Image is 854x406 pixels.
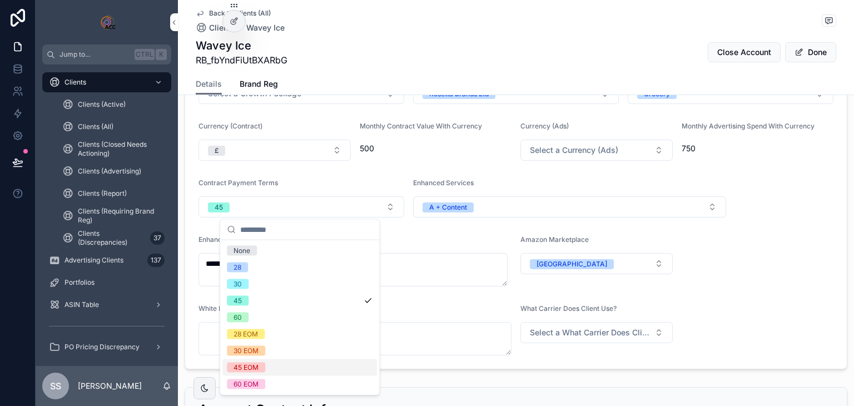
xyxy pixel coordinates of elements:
[215,202,223,212] div: 45
[234,246,250,256] div: None
[537,259,607,269] div: [GEOGRAPHIC_DATA]
[56,161,171,181] a: Clients (Advertising)
[56,117,171,137] a: Clients (All)
[234,313,242,323] div: 60
[42,250,171,270] a: Advertising Clients137
[78,140,160,158] span: Clients (Closed Needs Actioning)
[56,228,171,248] a: Clients (Discrepancies)37
[64,256,123,265] span: Advertising Clients
[234,296,242,306] div: 45
[530,145,618,156] span: Select a Currency (Ads)
[196,22,235,33] a: Clients
[196,38,287,53] h1: Wavey Ice
[78,167,141,176] span: Clients (Advertising)
[150,231,165,245] div: 37
[423,201,474,212] button: Unselect A_CONTENT
[246,22,285,33] a: Wavey Ice
[198,304,259,313] span: White Label Details
[234,329,258,339] div: 28 EOM
[198,179,278,187] span: Contract Payment Terms
[147,254,165,267] div: 137
[64,78,86,87] span: Clients
[520,322,673,343] button: Select Button
[42,337,171,357] a: PO Pricing Discrepancy
[360,122,482,130] span: Monthly Contract Value With Currency
[56,206,171,226] a: Clients (Requiring Brand Reg)
[708,42,781,62] button: Close Account
[98,13,116,31] img: App logo
[198,196,404,217] button: Select Button
[42,273,171,293] a: Portfolios
[240,74,278,96] a: Brand Reg
[682,122,815,130] span: Monthly Advertising Spend With Currency
[520,235,589,244] span: Amazon Marketplace
[64,343,140,351] span: PO Pricing Discrepancy
[198,235,282,244] span: Enhanced Services Details
[198,122,262,130] span: Currency (Contract)
[220,240,379,395] div: Suggestions
[56,95,171,115] a: Clients (Active)
[196,74,222,95] a: Details
[682,143,834,154] span: 750
[234,363,259,373] div: 45 EOM
[215,146,219,156] div: £
[209,9,271,18] span: Back to Clients (All)
[360,143,512,154] span: 500
[64,300,99,309] span: ASIN Table
[78,380,142,392] p: [PERSON_NAME]
[78,100,126,109] span: Clients (Active)
[135,49,155,60] span: Ctrl
[64,278,95,287] span: Portfolios
[42,44,171,65] button: Jump to...CtrlK
[56,139,171,159] a: Clients (Closed Needs Actioning)
[234,379,259,389] div: 60 EOM
[196,9,271,18] a: Back to Clients (All)
[56,184,171,204] a: Clients (Report)
[530,327,650,338] span: Select a What Carrier Does Client Use?
[520,122,569,130] span: Currency (Ads)
[59,50,130,59] span: Jump to...
[413,196,726,217] button: Select Button
[78,189,127,198] span: Clients (Report)
[429,202,467,212] div: A + Content
[234,279,242,289] div: 30
[157,50,166,59] span: K
[196,78,222,90] span: Details
[50,379,61,393] span: SS
[234,346,259,356] div: 30 EOM
[42,295,171,315] a: ASIN Table
[36,65,178,366] div: scrollable content
[78,122,113,131] span: Clients (All)
[240,78,278,90] span: Brand Reg
[520,253,673,274] button: Select Button
[42,72,171,92] a: Clients
[520,304,617,313] span: What Carrier Does Client Use?
[209,22,235,33] span: Clients
[413,179,474,187] span: Enhanced Services
[78,207,160,225] span: Clients (Requiring Brand Reg)
[234,263,241,273] div: 28
[196,53,287,67] span: RB_fbYndFiUtBXARbG
[717,47,771,58] span: Close Account
[198,140,351,161] button: Select Button
[78,229,146,247] span: Clients (Discrepancies)
[785,42,836,62] button: Done
[520,140,673,161] button: Select Button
